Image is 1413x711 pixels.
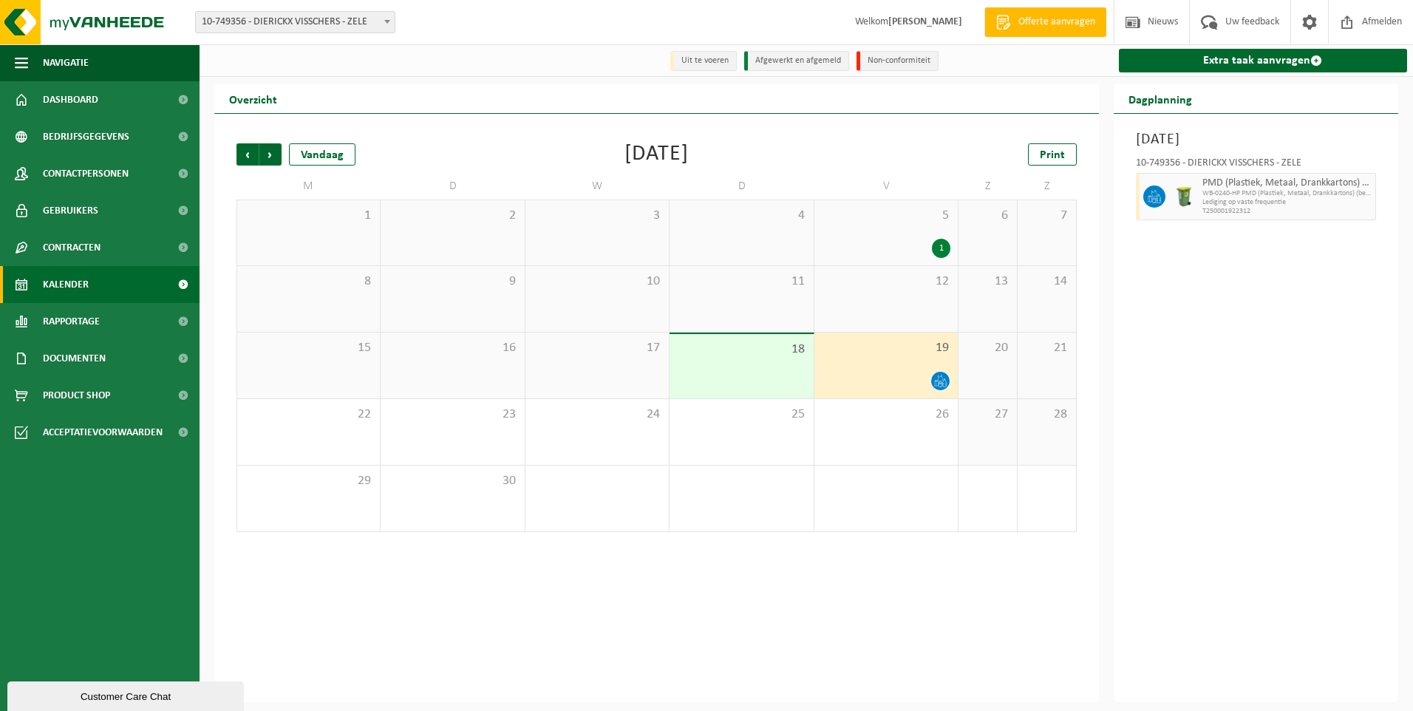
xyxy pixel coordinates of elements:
span: PMD (Plastiek, Metaal, Drankkartons) (bedrijven) [1202,177,1372,189]
span: Bedrijfsgegevens [43,118,129,155]
span: 23 [388,406,517,423]
span: 15 [245,340,372,356]
span: 4 [677,208,806,224]
span: Contracten [43,229,101,266]
a: Offerte aanvragen [984,7,1106,37]
span: 18 [677,341,806,358]
span: Volgende [259,143,282,166]
span: Lediging op vaste frequentie [1202,198,1372,207]
span: 28 [1025,406,1069,423]
span: Rapportage [43,303,100,340]
span: 10 [533,273,661,290]
span: T250001922312 [1202,207,1372,216]
span: 6 [966,208,1009,224]
h2: Dagplanning [1114,84,1207,113]
span: Documenten [43,340,106,377]
span: 8 [245,273,372,290]
span: 16 [388,340,517,356]
span: Gebruikers [43,192,98,229]
li: Afgewerkt en afgemeld [744,51,849,71]
span: 19 [822,340,950,356]
span: 11 [677,273,806,290]
span: 9 [388,273,517,290]
span: Vorige [236,143,259,166]
span: 24 [533,406,661,423]
li: Non-conformiteit [857,51,939,71]
div: 10-749356 - DIERICKX VISSCHERS - ZELE [1136,158,1377,173]
span: Print [1040,149,1065,161]
span: Navigatie [43,44,89,81]
td: Z [959,173,1018,200]
span: 21 [1025,340,1069,356]
span: Offerte aanvragen [1015,15,1099,30]
td: W [525,173,670,200]
div: [DATE] [624,143,689,166]
span: 25 [677,406,806,423]
td: M [236,173,381,200]
span: Contactpersonen [43,155,129,192]
span: 10-749356 - DIERICKX VISSCHERS - ZELE [196,12,395,33]
span: 26 [822,406,950,423]
span: Acceptatievoorwaarden [43,414,163,451]
span: Kalender [43,266,89,303]
span: 29 [245,473,372,489]
img: WB-0240-HPE-GN-50 [1173,186,1195,208]
span: WB-0240-HP PMD (Plastiek, Metaal, Drankkartons) (bedrijven) [1202,189,1372,198]
h3: [DATE] [1136,129,1377,151]
li: Uit te voeren [670,51,737,71]
span: 1 [245,208,372,224]
td: D [670,173,814,200]
span: 13 [966,273,1009,290]
span: 30 [388,473,517,489]
span: 20 [966,340,1009,356]
span: 12 [822,273,950,290]
span: 3 [533,208,661,224]
td: V [814,173,959,200]
iframe: chat widget [7,678,247,711]
span: 14 [1025,273,1069,290]
span: Dashboard [43,81,98,118]
span: 17 [533,340,661,356]
td: Z [1018,173,1077,200]
div: Vandaag [289,143,355,166]
span: 5 [822,208,950,224]
span: 22 [245,406,372,423]
span: 10-749356 - DIERICKX VISSCHERS - ZELE [195,11,395,33]
span: 7 [1025,208,1069,224]
span: 27 [966,406,1009,423]
span: 2 [388,208,517,224]
td: D [381,173,525,200]
div: 1 [932,239,950,258]
a: Print [1028,143,1077,166]
a: Extra taak aanvragen [1119,49,1408,72]
h2: Overzicht [214,84,292,113]
span: Product Shop [43,377,110,414]
strong: [PERSON_NAME] [888,16,962,27]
